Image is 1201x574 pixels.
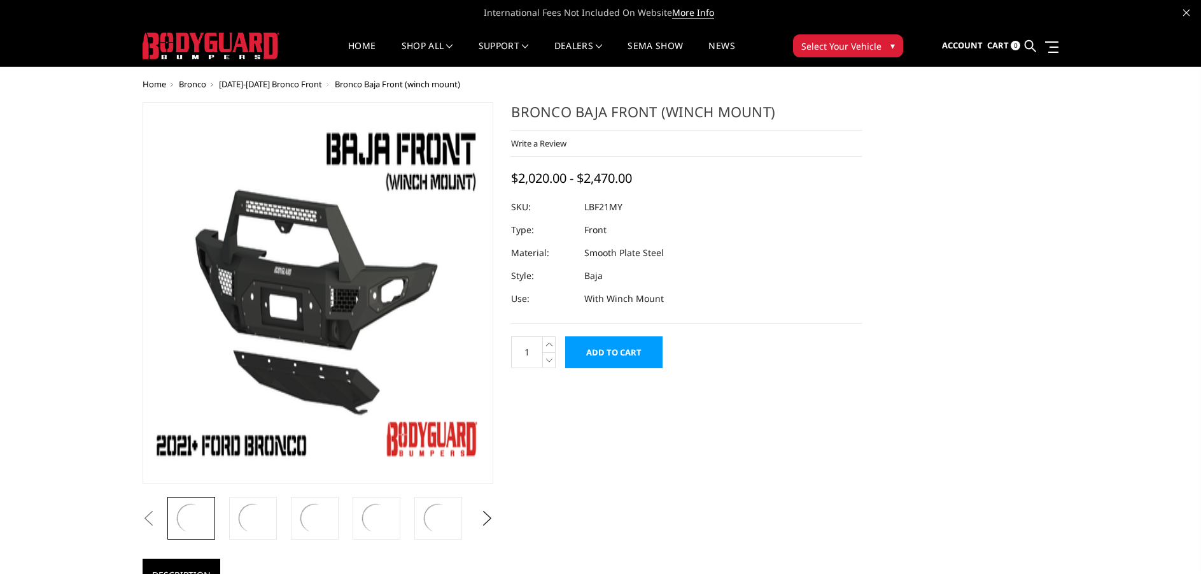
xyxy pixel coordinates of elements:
span: 0 [1011,41,1020,50]
a: Home [348,41,376,66]
dt: Material: [511,241,575,264]
span: Account [942,39,983,51]
a: Support [479,41,529,66]
button: Next [477,509,496,528]
a: News [708,41,734,66]
h1: Bronco Baja Front (winch mount) [511,102,862,131]
a: Write a Review [511,138,566,149]
a: SEMA Show [628,41,683,66]
span: Select Your Vehicle [801,39,881,53]
img: Bronco Baja Front (winch mount) [359,501,394,536]
button: Previous [139,509,158,528]
img: Bodyguard Ford Bronco [146,106,490,480]
a: shop all [402,41,453,66]
a: Home [143,78,166,90]
img: Bronco Baja Front (winch mount) [421,501,456,536]
button: Select Your Vehicle [793,34,903,57]
a: [DATE]-[DATE] Bronco Front [219,78,322,90]
img: Bodyguard Ford Bronco [174,501,209,536]
span: Bronco Baja Front (winch mount) [335,78,460,90]
img: Bronco Baja Front (winch mount) [235,501,270,536]
a: More Info [672,6,714,19]
dd: With Winch Mount [584,287,664,310]
dt: Type: [511,219,575,241]
dt: Use: [511,287,575,310]
a: Account [942,29,983,63]
img: Bronco Baja Front (winch mount) [297,501,332,536]
a: Dealers [554,41,603,66]
dd: Baja [584,264,603,287]
span: Cart [987,39,1009,51]
img: BODYGUARD BUMPERS [143,32,279,59]
dd: LBF21MY [584,196,622,219]
span: $2,020.00 - $2,470.00 [511,169,632,187]
a: Cart 0 [987,29,1020,63]
input: Add to Cart [565,336,663,368]
dd: Front [584,219,607,241]
dt: SKU: [511,196,575,219]
a: Bodyguard Ford Bronco [143,102,494,484]
dd: Smooth Plate Steel [584,241,664,264]
span: ▾ [890,39,895,52]
a: Bronco [179,78,206,90]
dt: Style: [511,264,575,287]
